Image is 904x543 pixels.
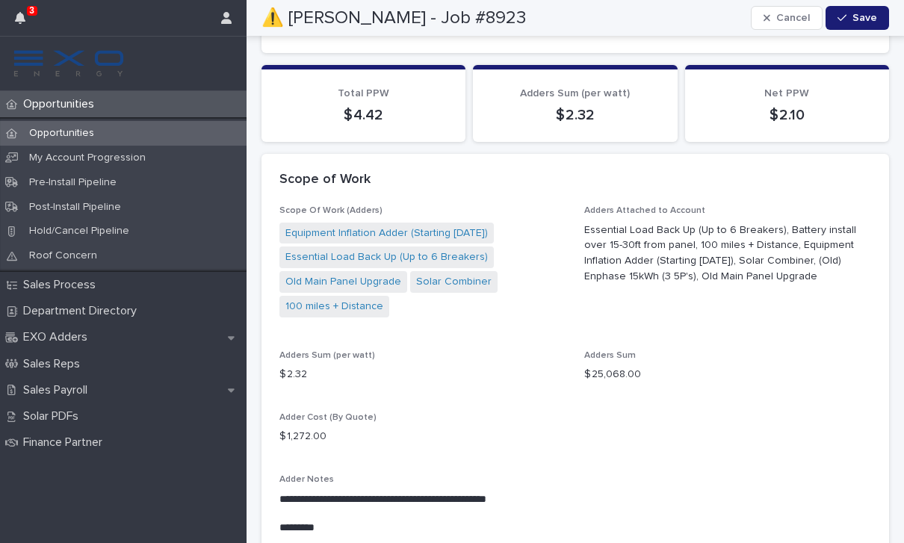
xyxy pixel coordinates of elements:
a: Old Main Panel Upgrade [285,274,401,290]
p: Opportunities [17,97,106,111]
span: Scope Of Work (Adders) [279,206,383,215]
span: Adders Sum [584,351,636,360]
p: Finance Partner [17,435,114,450]
span: Adders Sum (per watt) [520,88,630,99]
p: Pre-Install Pipeline [17,176,129,189]
p: $ 25,068.00 [584,367,871,382]
img: FKS5r6ZBThi8E5hshIGi [12,49,126,78]
p: $ 2.10 [703,106,871,124]
p: Essential Load Back Up (Up to 6 Breakers), Battery install over 15-30ft from panel, 100 miles + D... [584,223,871,285]
button: Save [826,6,889,30]
h2: ⚠️ [PERSON_NAME] - Job #8923 [261,7,526,29]
p: My Account Progression [17,152,158,164]
p: Sales Process [17,278,108,292]
a: 100 miles + Distance [285,299,383,314]
button: Cancel [751,6,823,30]
span: Adder Cost (By Quote) [279,413,377,422]
h2: Scope of Work [279,172,371,188]
span: Adders Sum (per watt) [279,351,375,360]
p: Post-Install Pipeline [17,201,133,214]
p: $ 2.32 [491,106,659,124]
a: Essential Load Back Up (Up to 6 Breakers) [285,249,488,265]
p: Sales Reps [17,357,92,371]
span: Adder Notes [279,475,334,484]
p: Roof Concern [17,249,109,262]
p: Sales Payroll [17,383,99,397]
p: $ 2.32 [279,367,566,382]
div: 3 [15,9,34,36]
a: Equipment Inflation Adder (Starting [DATE]) [285,226,488,241]
p: 3 [29,5,34,16]
p: Hold/Cancel Pipeline [17,225,141,238]
p: $ 4.42 [279,106,448,124]
span: Net PPW [764,88,809,99]
p: Solar PDFs [17,409,90,423]
p: Department Directory [17,304,149,318]
span: Adders Attached to Account [584,206,705,215]
p: $ 1,272.00 [279,429,566,444]
span: Total PPW [338,88,389,99]
span: Save [852,13,877,23]
span: Cancel [776,13,810,23]
p: Opportunities [17,127,106,140]
p: EXO Adders [17,330,99,344]
a: Solar Combiner [416,274,492,290]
